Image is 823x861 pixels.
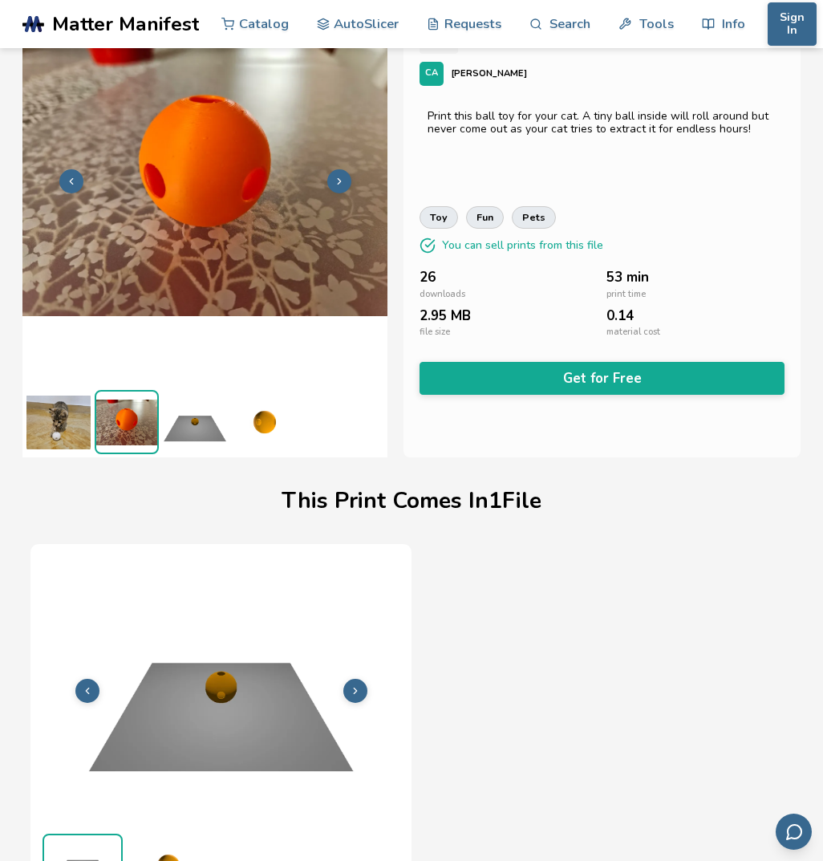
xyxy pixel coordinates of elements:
p: [PERSON_NAME] [452,65,527,82]
button: Sign In [768,2,817,46]
button: Send feedback via email [776,814,812,850]
span: print time [606,290,646,300]
span: 0.14 [606,308,634,323]
button: Get for Free [420,362,784,395]
img: Impossible Cat Toy Brim_Print_Bed_Preview [163,390,227,454]
span: downloads [420,290,465,300]
span: 26 [420,270,436,285]
a: toy [420,206,458,229]
span: material cost [606,327,660,338]
h1: This Print Comes In 1 File [282,489,541,514]
span: 53 min [606,270,649,285]
span: CA [425,68,438,79]
p: You can sell prints from this file [442,237,603,254]
span: 2.95 MB [420,308,471,323]
div: Print this ball toy for your cat. A tiny ball inside will roll around but never come out as your ... [428,110,776,136]
span: Matter Manifest [52,13,199,35]
a: fun [466,206,504,229]
span: file size [420,327,450,338]
img: Impossible Cat Toy Brim_3D_Preview [231,390,295,454]
a: pets [512,206,556,229]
